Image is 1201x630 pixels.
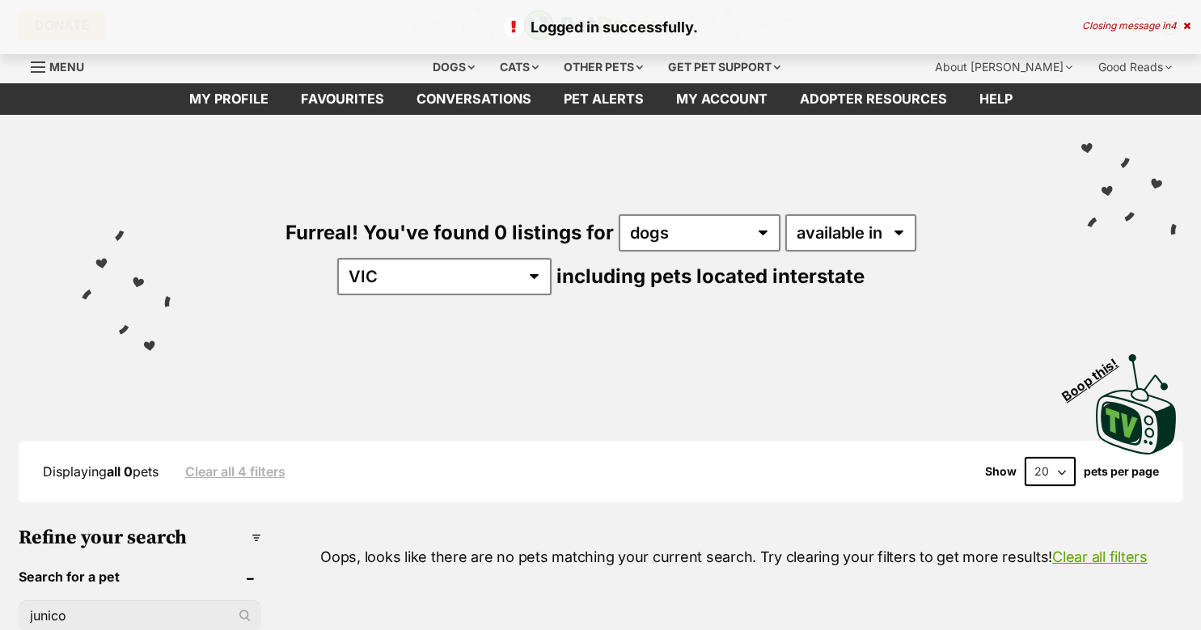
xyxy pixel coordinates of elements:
a: Clear all filters [1052,548,1148,565]
a: Help [963,83,1029,115]
a: Favourites [285,83,400,115]
div: About [PERSON_NAME] [924,51,1084,83]
div: Get pet support [657,51,792,83]
a: Boop this! [1096,340,1177,458]
a: Menu [31,51,95,80]
span: Show [985,465,1017,478]
a: conversations [400,83,548,115]
div: Closing message in [1082,20,1190,32]
div: Dogs [421,51,486,83]
span: 4 [1170,19,1177,32]
span: Boop this! [1059,345,1134,404]
a: Pet alerts [548,83,660,115]
p: Oops, looks like there are no pets matching your current search. Try clearing your filters to get... [285,546,1183,568]
img: PetRescue TV logo [1096,354,1177,455]
a: My profile [173,83,285,115]
strong: all 0 [107,463,133,480]
p: Logged in successfully. [16,16,1185,38]
a: Adopter resources [784,83,963,115]
a: Clear all 4 filters [185,464,285,479]
a: My account [660,83,784,115]
span: Displaying pets [43,463,159,480]
label: pets per page [1084,465,1159,478]
span: Menu [49,60,84,74]
h3: Refine your search [19,526,261,549]
div: Good Reads [1087,51,1183,83]
header: Search for a pet [19,569,261,584]
span: including pets located interstate [556,264,865,288]
div: Other pets [552,51,654,83]
span: Furreal! You've found 0 listings for [285,221,614,244]
div: Cats [488,51,550,83]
